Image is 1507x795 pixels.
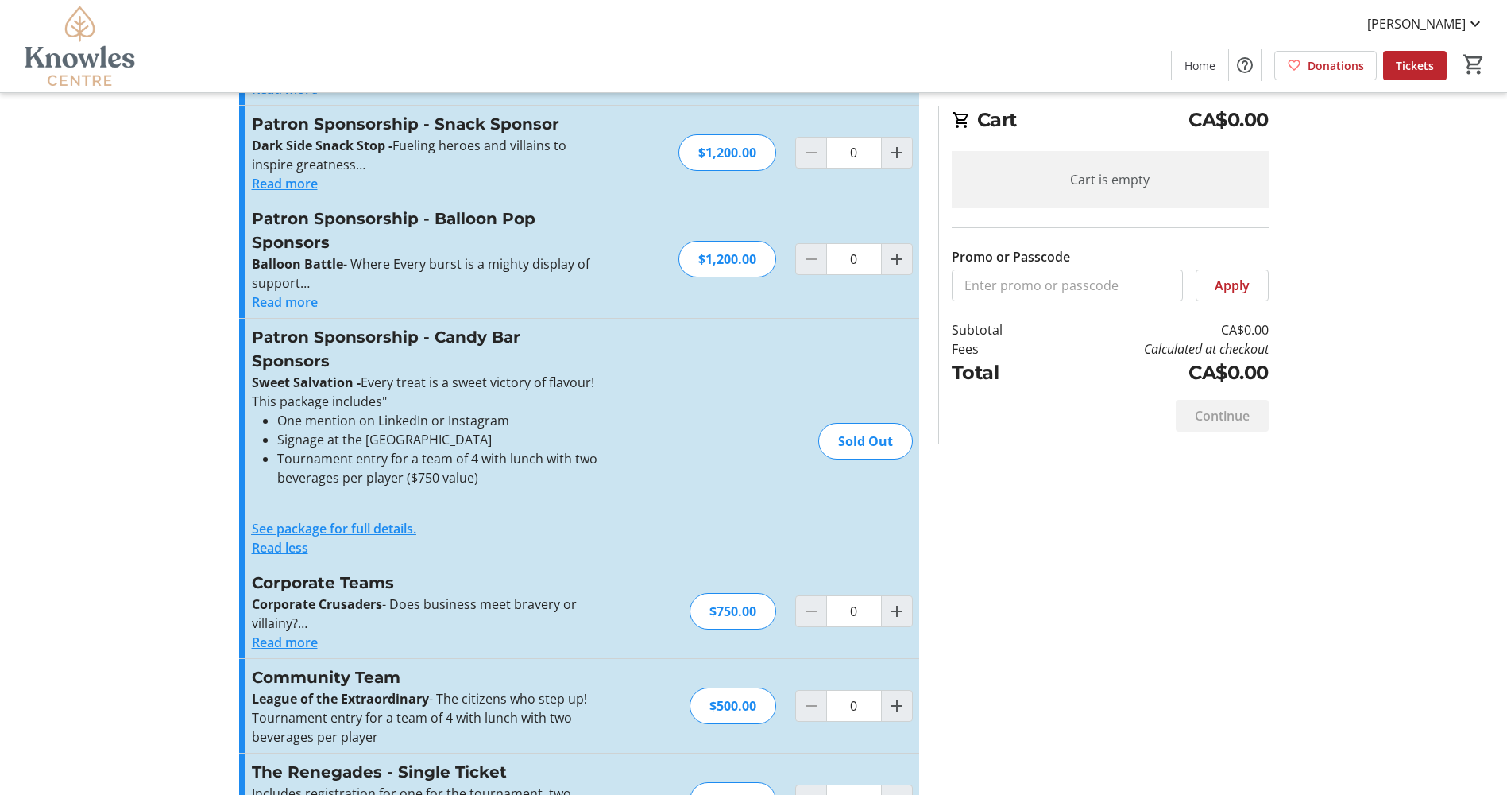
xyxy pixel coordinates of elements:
[1215,276,1250,295] span: Apply
[882,691,912,721] button: Increment by one
[252,689,599,708] p: - The citizens who step up!
[826,595,882,627] input: Corporate Teams Quantity
[952,106,1269,138] h2: Cart
[252,207,599,254] h3: Patron Sponsorship - Balloon Pop Sponsors
[952,339,1044,359] td: Fees
[1172,51,1228,80] a: Home
[690,688,776,724] div: $500.00
[252,690,429,708] strong: League of the Extraordinary
[1184,57,1215,74] span: Home
[1396,57,1434,74] span: Tickets
[252,136,599,174] p: Fueling heroes and villains to inspire greatness
[252,571,599,595] h3: Corporate Teams
[252,633,318,652] button: Read more
[252,254,599,293] p: - Where Every burst is a mighty display of support
[252,293,318,312] button: Read more
[252,255,343,273] strong: Balloon Battle
[1196,270,1269,301] button: Apply
[882,244,912,274] button: Increment by one
[952,151,1269,208] div: Cart is empty
[1354,11,1497,37] button: [PERSON_NAME]
[252,137,392,154] strong: Dark Side Snack Stop -
[1367,14,1466,33] span: [PERSON_NAME]
[252,374,361,391] strong: Sweet Salvation -
[952,359,1044,387] td: Total
[252,174,318,193] button: Read more
[1274,51,1377,80] a: Donations
[882,596,912,626] button: Increment by one
[1188,106,1269,134] span: CA$0.00
[1308,57,1364,74] span: Donations
[277,430,599,449] li: Signage at the [GEOGRAPHIC_DATA]
[678,241,776,277] div: $1,200.00
[1383,51,1447,80] a: Tickets
[252,392,599,411] p: This package includes"
[678,134,776,171] div: $1,200.00
[826,137,882,169] input: Patron Sponsorship - Snack Sponsor Quantity
[252,708,599,747] p: Tournament entry for a team of 4 with lunch with two beverages per player
[818,423,913,460] div: Sold Out
[1459,50,1488,79] button: Cart
[826,690,882,722] input: Community Team Quantity
[252,538,308,557] button: Read less
[252,112,599,136] h3: Patron Sponsorship - Snack Sponsor
[252,520,416,537] a: See package for full details.
[952,270,1183,301] input: Enter promo or passcode
[1043,320,1268,339] td: CA$0.00
[252,760,599,784] h3: The Renegades - Single Ticket
[1043,339,1268,359] td: Calculated at checkout
[826,243,882,275] input: Patron Sponsorship - Balloon Pop Sponsors Quantity
[1229,49,1261,81] button: Help
[882,138,912,168] button: Increment by one
[252,665,599,689] h3: Community Team
[690,593,776,630] div: $750.00
[10,6,151,86] img: Knowles Centre's Logo
[252,595,382,613] strong: Corporate Crusaders
[252,373,599,392] p: Every treat is a sweet victory of flavour!
[952,320,1044,339] td: Subtotal
[252,325,599,373] h3: Patron Sponsorship - Candy Bar Sponsors
[952,247,1070,266] label: Promo or Passcode
[277,411,599,430] li: One mention on LinkedIn or Instagram
[1043,359,1268,387] td: CA$0.00
[277,449,599,487] li: Tournament entry for a team of 4 with lunch with two beverages per player ($750 value)
[252,595,599,633] p: - Does business meet bravery or villainy?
